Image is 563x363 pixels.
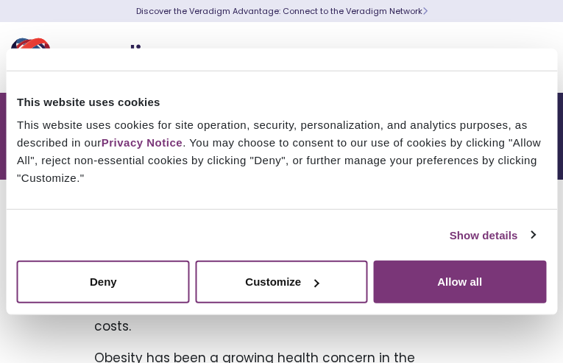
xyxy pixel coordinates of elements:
[11,33,188,82] img: Veradigm logo
[422,5,428,17] span: Learn More
[17,116,546,187] div: This website uses cookies for site operation, security, personalization, and analytics purposes, ...
[450,226,535,244] a: Show details
[136,5,428,17] a: Discover the Veradigm Advantage: Connect to the Veradigm NetworkLearn More
[17,261,190,303] button: Deny
[195,261,368,303] button: Customize
[17,93,546,110] div: This website uses cookies
[373,261,546,303] button: Allow all
[519,38,541,77] button: Toggle Navigation Menu
[102,136,183,149] a: Privacy Notice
